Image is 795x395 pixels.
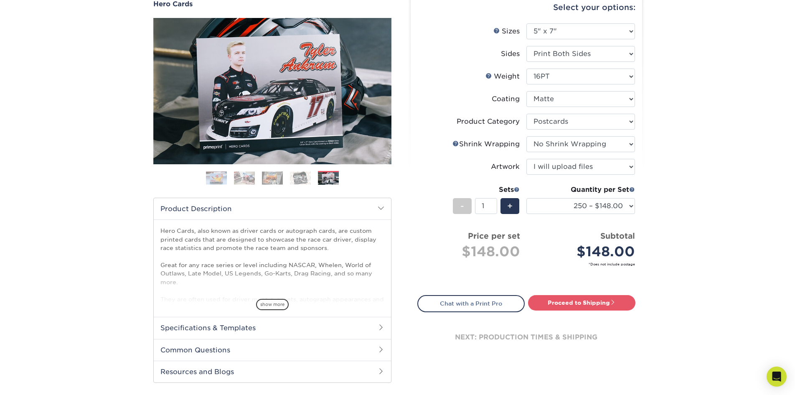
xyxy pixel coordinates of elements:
[526,185,635,195] div: Quantity per Set
[154,361,391,382] h2: Resources and Blogs
[460,200,464,212] span: -
[417,295,525,312] a: Chat with a Print Pro
[457,117,520,127] div: Product Category
[485,71,520,82] div: Weight
[417,312,635,362] div: next: production times & shipping
[528,295,635,310] a: Proceed to Shipping
[424,262,635,267] small: *Does not include postage
[468,231,520,240] strong: Price per set
[600,231,635,240] strong: Subtotal
[767,367,787,387] div: Open Intercom Messenger
[501,49,520,59] div: Sides
[153,9,391,173] img: Hero Cards 05
[256,299,289,310] span: show more
[160,227,384,363] p: Hero Cards, also known as driver cards or autograph cards, are custom printed cards that are desi...
[424,242,520,262] div: $148.00
[318,171,339,186] img: Hero Cards 05
[206,171,227,184] img: Hero Cards 01
[453,185,520,195] div: Sets
[234,171,255,184] img: Hero Cards 02
[491,162,520,172] div: Artwork
[533,242,635,262] div: $148.00
[452,139,520,149] div: Shrink Wrapping
[154,317,391,339] h2: Specifications & Templates
[154,339,391,361] h2: Common Questions
[290,171,311,184] img: Hero Cards 04
[492,94,520,104] div: Coating
[154,198,391,219] h2: Product Description
[262,171,283,184] img: Hero Cards 03
[493,26,520,36] div: Sizes
[507,200,513,212] span: +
